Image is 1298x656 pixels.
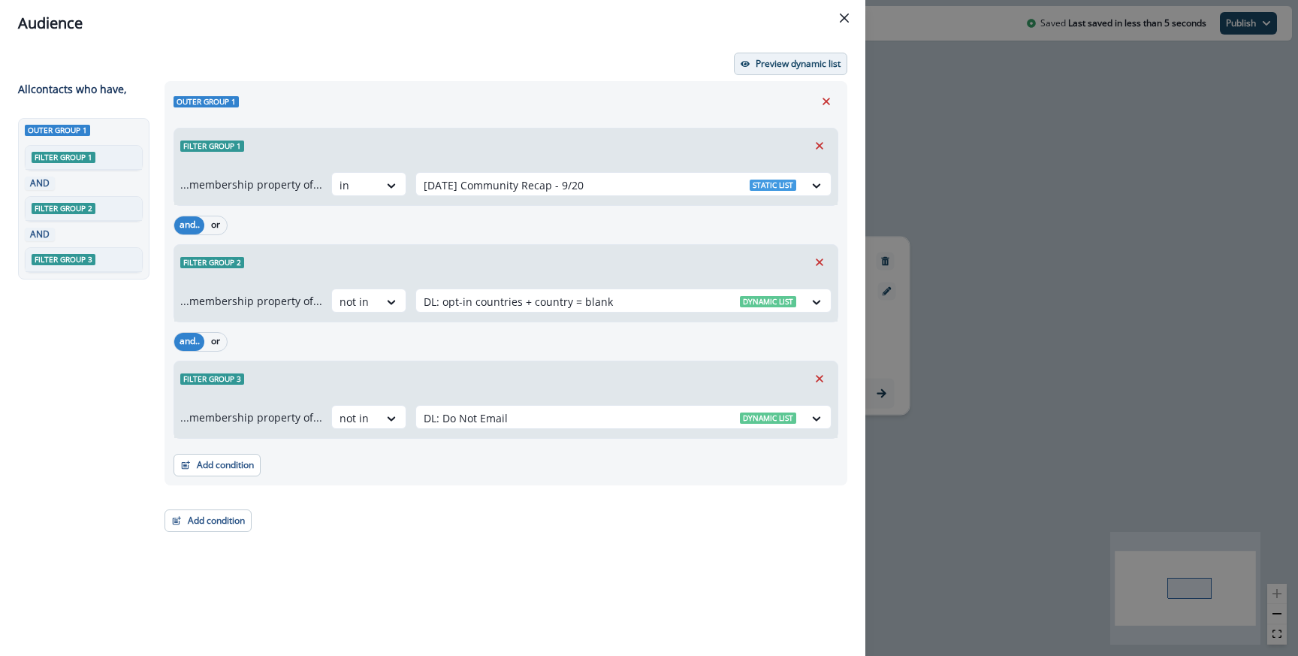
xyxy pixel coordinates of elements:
[174,216,204,234] button: and..
[165,509,252,532] button: Add condition
[180,293,322,309] p: ...membership property of...
[18,81,127,97] p: All contact s who have,
[180,257,244,268] span: Filter group 2
[204,216,227,234] button: or
[756,59,841,69] p: Preview dynamic list
[204,333,227,351] button: or
[180,410,322,425] p: ...membership property of...
[174,454,261,476] button: Add condition
[807,367,832,390] button: Remove
[807,251,832,274] button: Remove
[28,228,52,241] p: AND
[32,254,95,265] span: Filter group 3
[734,53,847,75] button: Preview dynamic list
[180,177,322,192] p: ...membership property of...
[174,96,239,107] span: Outer group 1
[814,90,838,113] button: Remove
[28,177,52,190] p: AND
[832,6,856,30] button: Close
[18,12,847,35] div: Audience
[180,373,244,385] span: Filter group 3
[174,333,204,351] button: and..
[32,203,95,214] span: Filter group 2
[25,125,90,136] span: Outer group 1
[180,141,244,152] span: Filter group 1
[807,135,832,157] button: Remove
[32,152,95,163] span: Filter group 1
